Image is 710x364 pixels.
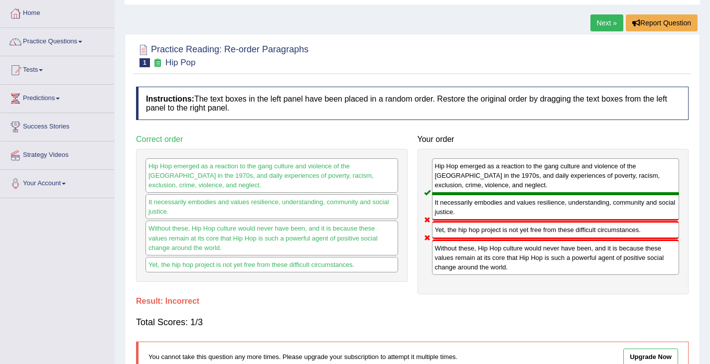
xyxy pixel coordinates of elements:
div: Hip Hop emerged as a reaction to the gang culture and violence of the [GEOGRAPHIC_DATA] in the 19... [432,158,680,194]
div: Without these, Hip Hop culture would never have been, and it is because these values remain at it... [432,240,680,275]
a: Practice Questions [0,28,114,53]
div: Without these, Hip Hop culture would never have been, and it is because these values remain at it... [145,221,398,255]
small: Hip Pop [165,58,195,67]
div: It necessarily embodies and values resilience, understanding, community and social justice. [432,194,680,221]
div: Total Scores: 1/3 [136,310,689,334]
a: Tests [0,56,114,81]
div: Hip Hop emerged as a reaction to the gang culture and violence of the [GEOGRAPHIC_DATA] in the 19... [145,158,398,193]
button: Report Question [626,14,698,31]
h4: The text boxes in the left panel have been placed in a random order. Restore the original order b... [136,87,689,120]
a: Success Stories [0,113,114,138]
span: 1 [140,58,150,67]
a: Next » [590,14,623,31]
p: You cannot take this question any more times. Please upgrade your subscription to attempt it mult... [148,352,546,362]
div: Yet, the hip hop project is not yet free from these difficult circumstances. [432,221,680,239]
h4: Result: [136,297,689,306]
div: It necessarily embodies and values resilience, understanding, community and social justice. [145,194,398,219]
div: Yet, the hip hop project is not yet free from these difficult circumstances. [145,257,398,272]
a: Strategy Videos [0,141,114,166]
a: Your Account [0,170,114,195]
small: Exam occurring question [152,58,163,68]
h2: Practice Reading: Re-order Paragraphs [136,42,308,67]
a: Predictions [0,85,114,110]
h4: Your order [418,135,689,144]
b: Instructions: [146,95,194,103]
h4: Correct order [136,135,408,144]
